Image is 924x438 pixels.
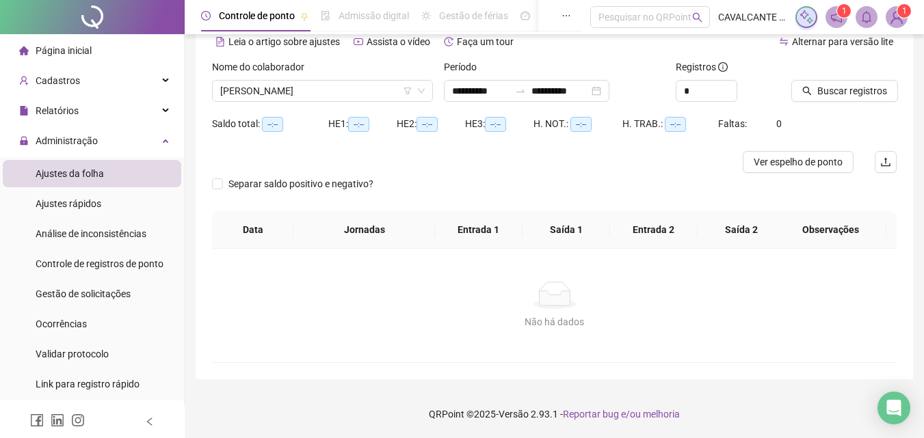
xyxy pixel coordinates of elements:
[30,413,44,427] span: facebook
[698,211,785,249] th: Saída 2
[465,116,533,132] div: HE 3:
[328,116,397,132] div: HE 1:
[457,36,514,47] span: Faça um tour
[262,117,283,132] span: --:--
[779,37,789,46] span: swap
[886,7,907,27] img: 89534
[718,118,749,129] span: Faltas:
[830,11,843,23] span: notification
[570,117,592,132] span: --:--
[786,222,875,237] span: Observações
[223,176,379,191] span: Separar saldo positivo e negativo?
[339,10,409,21] span: Admissão digital
[754,154,843,169] span: Ver espelho de ponto
[19,76,29,85] span: user-add
[19,106,29,115] span: file
[228,314,880,329] div: Não há dados
[19,136,29,146] span: lock
[792,36,893,47] span: Alternar para versão lite
[563,409,680,420] span: Reportar bug e/ou melhoria
[36,228,146,239] span: Análise de inconsistências
[665,117,686,132] span: --:--
[215,37,225,46] span: file-text
[676,59,728,74] span: Registros
[776,118,782,129] span: 0
[515,85,526,96] span: to
[562,11,571,20] span: ellipsis
[293,211,434,249] th: Jornadas
[71,413,85,427] span: instagram
[520,11,530,20] span: dashboard
[775,211,886,249] th: Observações
[36,135,98,146] span: Administração
[515,85,526,96] span: swap-right
[36,75,80,86] span: Cadastros
[692,12,702,23] span: search
[36,258,163,269] span: Controle de registros de ponto
[499,409,529,420] span: Versão
[36,105,79,116] span: Relatórios
[185,390,924,438] footer: QRPoint © 2025 - 2.93.1 -
[435,211,523,249] th: Entrada 1
[51,413,64,427] span: linkedin
[439,10,508,21] span: Gestão de férias
[444,59,486,74] label: Período
[842,6,847,16] span: 1
[802,86,812,96] span: search
[36,198,101,209] span: Ajustes rápidos
[791,80,898,102] button: Buscar registros
[533,116,622,132] div: H. NOT.:
[799,10,814,25] img: sparkle-icon.fc2bf0ac1784a2077858766a79e2daf3.svg
[444,37,453,46] span: history
[348,117,369,132] span: --:--
[19,46,29,55] span: home
[321,11,330,20] span: file-done
[36,45,92,56] span: Página inicial
[877,392,910,424] div: Open Intercom Messenger
[201,11,211,20] span: clock-circle
[417,87,425,95] span: down
[897,4,911,18] sup: Atualize o seu contato no menu Meus Dados
[36,288,131,299] span: Gestão de solicitações
[485,117,506,132] span: --:--
[300,12,308,20] span: pushpin
[404,87,412,95] span: filter
[743,151,854,173] button: Ver espelho de ponto
[860,11,873,23] span: bell
[718,62,728,72] span: info-circle
[523,211,610,249] th: Saída 1
[219,10,295,21] span: Controle de ponto
[145,417,155,426] span: left
[610,211,698,249] th: Entrada 2
[212,59,313,74] label: Nome do colaborador
[36,348,109,359] span: Validar protocolo
[36,168,104,179] span: Ajustes da folha
[817,83,887,98] span: Buscar registros
[397,116,465,132] div: HE 2:
[220,81,425,101] span: JOANA LAYLLA MARTINS DO NASCIMENTO
[212,211,293,249] th: Data
[212,116,328,132] div: Saldo total:
[36,379,140,389] span: Link para registro rápido
[622,116,718,132] div: H. TRAB.:
[228,36,340,47] span: Leia o artigo sobre ajustes
[417,117,438,132] span: --:--
[880,156,891,167] span: upload
[837,4,851,18] sup: 1
[421,11,431,20] span: sun
[902,6,907,16] span: 1
[36,318,87,329] span: Ocorrências
[367,36,430,47] span: Assista o vídeo
[718,10,787,25] span: CAVALCANTE PINHEIRO LTDA
[354,37,363,46] span: youtube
